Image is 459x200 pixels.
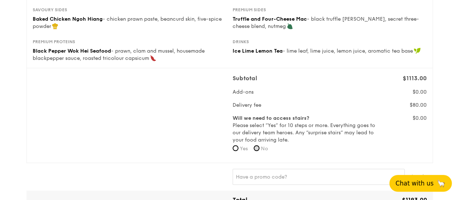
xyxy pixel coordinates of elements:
span: - black truffle [PERSON_NAME], secret three-cheese blend, nutmeg [233,16,419,29]
span: $80.00 [410,102,427,108]
span: Add-ons [233,89,254,95]
span: - chicken prawn paste, beancurd skin, five-spice powder [33,16,222,29]
span: Apply [410,169,427,185]
label: Please select “Yes” for 10 steps or more. Everything goes to our delivery team heroes. Any “surpr... [233,115,377,144]
div: Drinks [233,39,427,45]
b: Will we need to access stairs? [233,115,309,121]
span: $0.00 [413,115,427,121]
span: $0.00 [413,89,427,95]
div: Premium sides [233,7,427,13]
button: Chat with us🦙 [389,175,452,192]
span: Truffle and Four-Cheese Mac [233,16,307,22]
div: Premium proteins [33,39,227,45]
span: - prawn, clam and mussel, housemade blackpepper sauce, roasted tricolour capsicum [33,48,205,61]
img: icon-chef-hat.a58ddaea.svg [52,23,58,29]
img: icon-vegetarian.fe4039eb.svg [287,23,293,29]
span: $1113.00 [403,75,427,82]
div: Savoury sides [33,7,227,13]
img: icon-spicy.37a8142b.svg [150,55,156,61]
span: Yes [240,146,248,152]
span: Baked Chicken Ngoh Hiang [33,16,103,22]
span: 🦙 [437,179,446,188]
span: No [261,146,268,152]
span: Black Pepper Wok Hei Seafood [33,48,111,54]
span: Ice Lime Lemon Tea [233,48,283,54]
span: - lime leaf, lime juice, lemon juice, aromatic tea base [283,48,413,54]
input: Have a promo code? [233,169,405,185]
input: No [254,145,259,151]
input: Yes [233,145,238,151]
span: Subtotal [233,75,257,82]
img: icon-vegan.f8ff3823.svg [414,48,421,54]
span: Chat with us [396,180,434,187]
span: Delivery fee [233,102,261,108]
